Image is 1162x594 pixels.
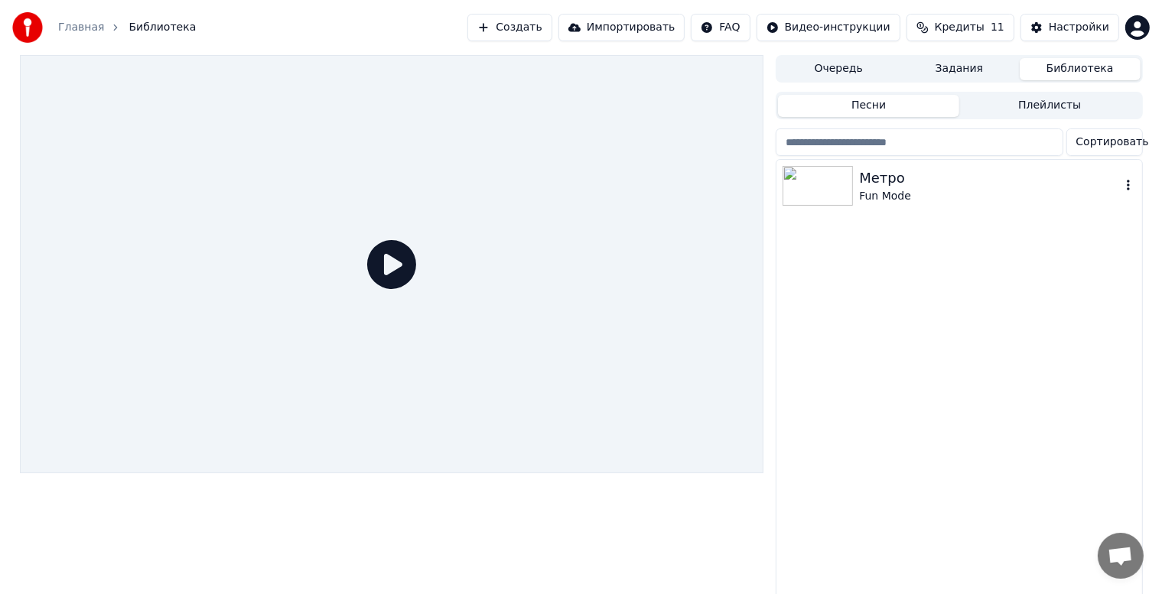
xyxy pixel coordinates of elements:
button: Видео-инструкции [757,14,900,41]
button: Песни [778,95,959,117]
button: Настройки [1020,14,1119,41]
nav: breadcrumb [58,20,196,35]
a: Главная [58,20,104,35]
button: Импортировать [558,14,685,41]
button: Кредиты11 [906,14,1014,41]
button: Плейлисты [959,95,1141,117]
button: Очередь [778,58,899,80]
button: Библиотека [1020,58,1141,80]
div: Fun Mode [859,189,1120,204]
div: Метро [859,167,1120,189]
button: Задания [899,58,1020,80]
button: FAQ [691,14,750,41]
button: Создать [467,14,552,41]
span: 11 [991,20,1004,35]
a: Открытый чат [1098,533,1144,579]
div: Настройки [1049,20,1109,35]
span: Сортировать [1076,135,1149,150]
span: Кредиты [935,20,985,35]
span: Библиотека [129,20,196,35]
img: youka [12,12,43,43]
